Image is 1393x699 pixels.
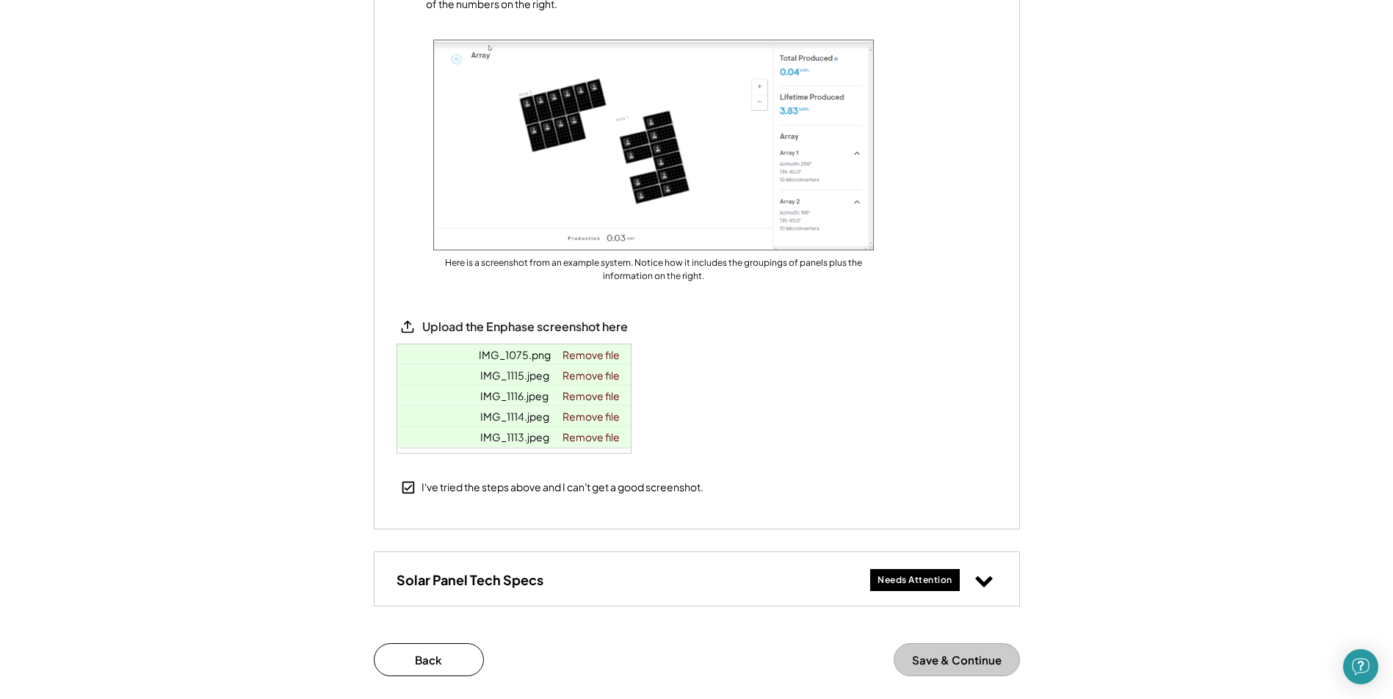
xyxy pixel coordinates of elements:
a: Remove file [557,406,625,427]
a: Remove file [557,344,625,365]
a: IMG_1113.jpeg [480,430,549,443]
img: enphase-example.png [434,40,873,250]
a: Remove file [557,385,625,406]
div: Here is a screenshot from an example system. Notice how it includes the groupings of panels plus ... [433,256,874,283]
a: Remove file [557,427,625,447]
div: Needs Attention [878,574,952,587]
div: Open Intercom Messenger [1343,649,1378,684]
a: IMG_1115.jpeg [480,369,549,382]
button: Save & Continue [894,643,1020,676]
a: IMG_1116.jpeg [480,389,549,402]
a: IMG_1114.jpeg [480,410,549,423]
button: Back [374,643,484,676]
div: Upload the Enphase screenshot here [422,319,628,335]
a: Remove file [557,365,625,385]
div: I've tried the steps above and I can't get a good screenshot. [421,480,703,495]
a: IMG_1075.png [479,348,551,361]
h3: Solar Panel Tech Specs [397,571,543,588]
